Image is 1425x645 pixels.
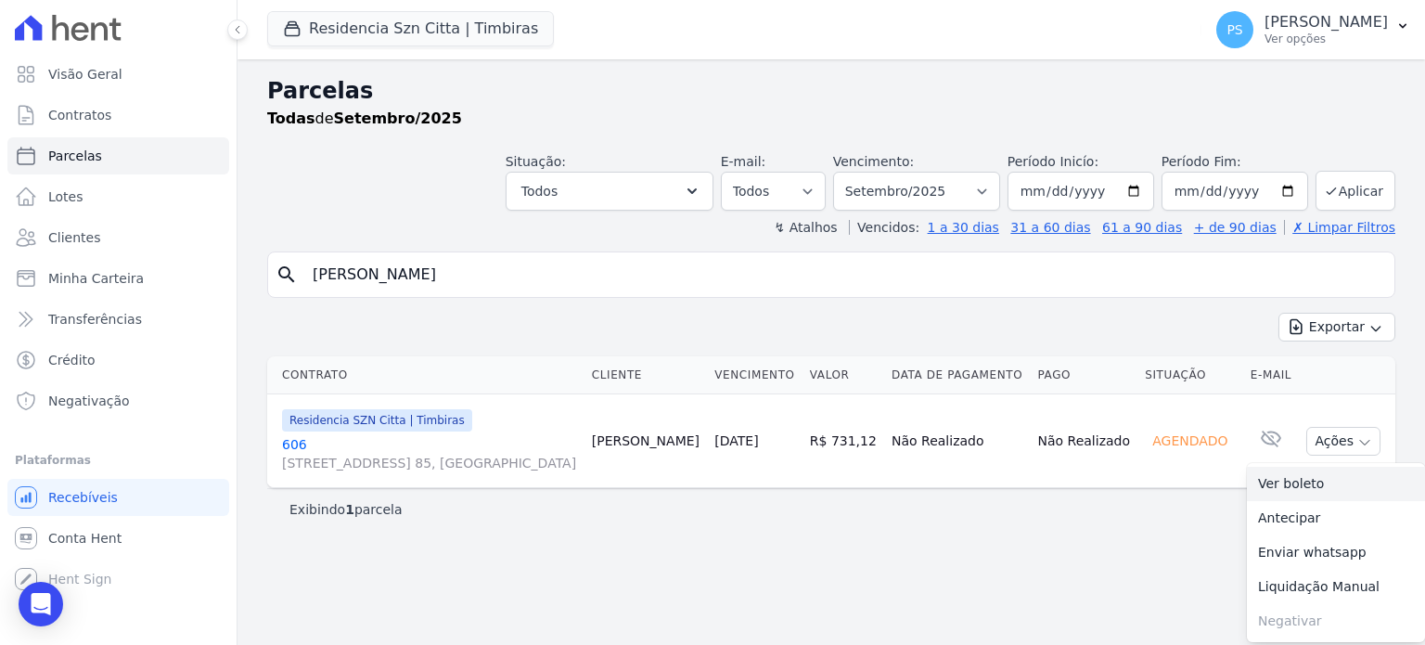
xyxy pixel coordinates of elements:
[7,342,229,379] a: Crédito
[48,310,142,329] span: Transferências
[1031,356,1138,394] th: Pago
[884,356,1031,394] th: Data de Pagamento
[48,392,130,410] span: Negativação
[276,264,298,286] i: search
[802,394,884,488] td: R$ 731,12
[1201,4,1425,56] button: PS [PERSON_NAME] Ver opções
[267,110,315,127] strong: Todas
[7,301,229,338] a: Transferências
[48,147,102,165] span: Parcelas
[48,106,111,124] span: Contratos
[48,529,122,548] span: Conta Hent
[506,154,566,169] label: Situação:
[774,220,837,235] label: ↯ Atalhos
[48,187,83,206] span: Lotes
[1226,23,1242,36] span: PS
[1306,427,1380,456] button: Ações
[707,356,802,394] th: Vencimento
[282,454,577,472] span: [STREET_ADDRESS] 85, [GEOGRAPHIC_DATA]
[267,11,554,46] button: Residencia Szn Citta | Timbiras
[1031,394,1138,488] td: Não Realizado
[1010,220,1090,235] a: 31 a 60 dias
[521,180,558,202] span: Todos
[7,178,229,215] a: Lotes
[1265,32,1388,46] p: Ver opções
[1145,428,1235,454] div: Agendado
[267,74,1395,108] h2: Parcelas
[48,351,96,369] span: Crédito
[1278,313,1395,342] button: Exportar
[289,500,403,519] p: Exibindo parcela
[48,65,122,84] span: Visão Geral
[1284,220,1395,235] a: ✗ Limpar Filtros
[302,256,1387,293] input: Buscar por nome do lote ou do cliente
[1243,356,1299,394] th: E-mail
[884,394,1031,488] td: Não Realizado
[48,269,144,288] span: Minha Carteira
[584,356,708,394] th: Cliente
[1137,356,1243,394] th: Situação
[334,110,462,127] strong: Setembro/2025
[584,394,708,488] td: [PERSON_NAME]
[7,260,229,297] a: Minha Carteira
[7,520,229,557] a: Conta Hent
[48,228,100,247] span: Clientes
[48,488,118,507] span: Recebíveis
[506,172,713,211] button: Todos
[7,479,229,516] a: Recebíveis
[7,382,229,419] a: Negativação
[1102,220,1182,235] a: 61 a 90 dias
[1265,13,1388,32] p: [PERSON_NAME]
[267,356,584,394] th: Contrato
[1194,220,1277,235] a: + de 90 dias
[721,154,766,169] label: E-mail:
[928,220,999,235] a: 1 a 30 dias
[802,356,884,394] th: Valor
[7,137,229,174] a: Parcelas
[7,56,229,93] a: Visão Geral
[1008,154,1098,169] label: Período Inicío:
[282,409,472,432] span: Residencia SZN Citta | Timbiras
[267,108,462,130] p: de
[1316,171,1395,211] button: Aplicar
[282,435,577,472] a: 606[STREET_ADDRESS] 85, [GEOGRAPHIC_DATA]
[714,433,758,448] a: [DATE]
[833,154,914,169] label: Vencimento:
[19,582,63,626] div: Open Intercom Messenger
[7,97,229,134] a: Contratos
[15,449,222,471] div: Plataformas
[1247,467,1425,501] a: Ver boleto
[1162,152,1308,172] label: Período Fim:
[849,220,919,235] label: Vencidos:
[7,219,229,256] a: Clientes
[345,502,354,517] b: 1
